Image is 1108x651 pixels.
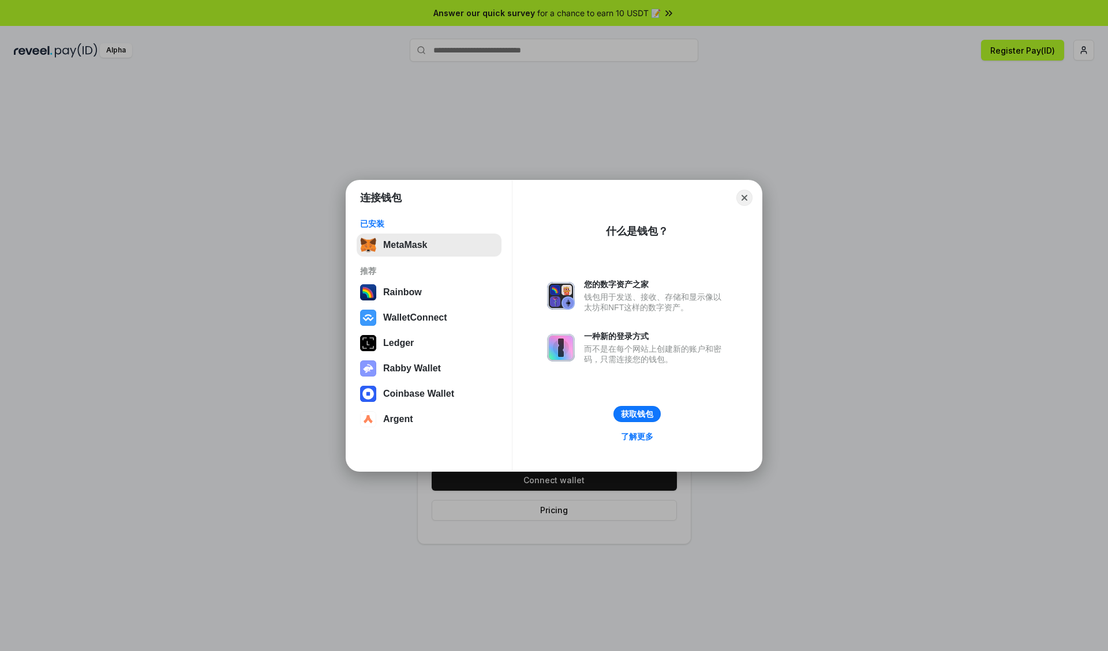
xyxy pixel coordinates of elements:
[357,234,501,257] button: MetaMask
[606,224,668,238] div: 什么是钱包？
[621,431,653,442] div: 了解更多
[360,191,402,205] h1: 连接钱包
[357,382,501,405] button: Coinbase Wallet
[360,266,498,276] div: 推荐
[357,408,501,431] button: Argent
[383,338,414,348] div: Ledger
[383,363,441,374] div: Rabby Wallet
[584,279,727,289] div: 您的数字资产之家
[360,386,376,402] img: svg+xml,%3Csvg%20width%3D%2228%22%20height%3D%2228%22%20viewBox%3D%220%200%2028%2028%22%20fill%3D...
[383,389,454,399] div: Coinbase Wallet
[736,190,753,206] button: Close
[383,240,427,250] div: MetaMask
[357,332,501,355] button: Ledger
[584,344,727,364] div: 而不是在每个网站上创建新的账户和密码，只需连接您的钱包。
[357,281,501,304] button: Rainbow
[360,335,376,351] img: svg+xml,%3Csvg%20xmlns%3D%22http%3A%2F%2Fwww.w3.org%2F2000%2Fsvg%22%20width%3D%2228%22%20height%3...
[357,306,501,329] button: WalletConnect
[360,237,376,253] img: svg+xml,%3Csvg%20fill%3D%22none%22%20height%3D%2233%22%20viewBox%3D%220%200%2035%2033%22%20width%...
[547,334,575,362] img: svg+xml,%3Csvg%20xmlns%3D%22http%3A%2F%2Fwww.w3.org%2F2000%2Fsvg%22%20fill%3D%22none%22%20viewBox...
[383,414,413,424] div: Argent
[360,310,376,326] img: svg+xml,%3Csvg%20width%3D%2228%22%20height%3D%2228%22%20viewBox%3D%220%200%2028%2028%22%20fill%3D...
[614,429,660,444] a: 了解更多
[584,292,727,313] div: 钱包用于发送、接收、存储和显示像以太坊和NFT这样的数字资产。
[360,360,376,377] img: svg+xml,%3Csvg%20xmlns%3D%22http%3A%2F%2Fwww.w3.org%2F2000%2Fsvg%22%20fill%3D%22none%22%20viewBox...
[360,219,498,229] div: 已安装
[360,411,376,427] img: svg+xml,%3Csvg%20width%3D%2228%22%20height%3D%2228%22%20viewBox%3D%220%200%2028%2028%22%20fill%3D...
[360,284,376,300] img: svg+xml,%3Csvg%20width%3D%22120%22%20height%3D%22120%22%20viewBox%3D%220%200%20120%20120%22%20fil...
[621,409,653,419] div: 获取钱包
[357,357,501,380] button: Rabby Wallet
[383,287,422,298] div: Rainbow
[383,313,447,323] div: WalletConnect
[547,282,575,310] img: svg+xml,%3Csvg%20xmlns%3D%22http%3A%2F%2Fwww.w3.org%2F2000%2Fsvg%22%20fill%3D%22none%22%20viewBox...
[584,331,727,341] div: 一种新的登录方式
[613,406,661,422] button: 获取钱包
